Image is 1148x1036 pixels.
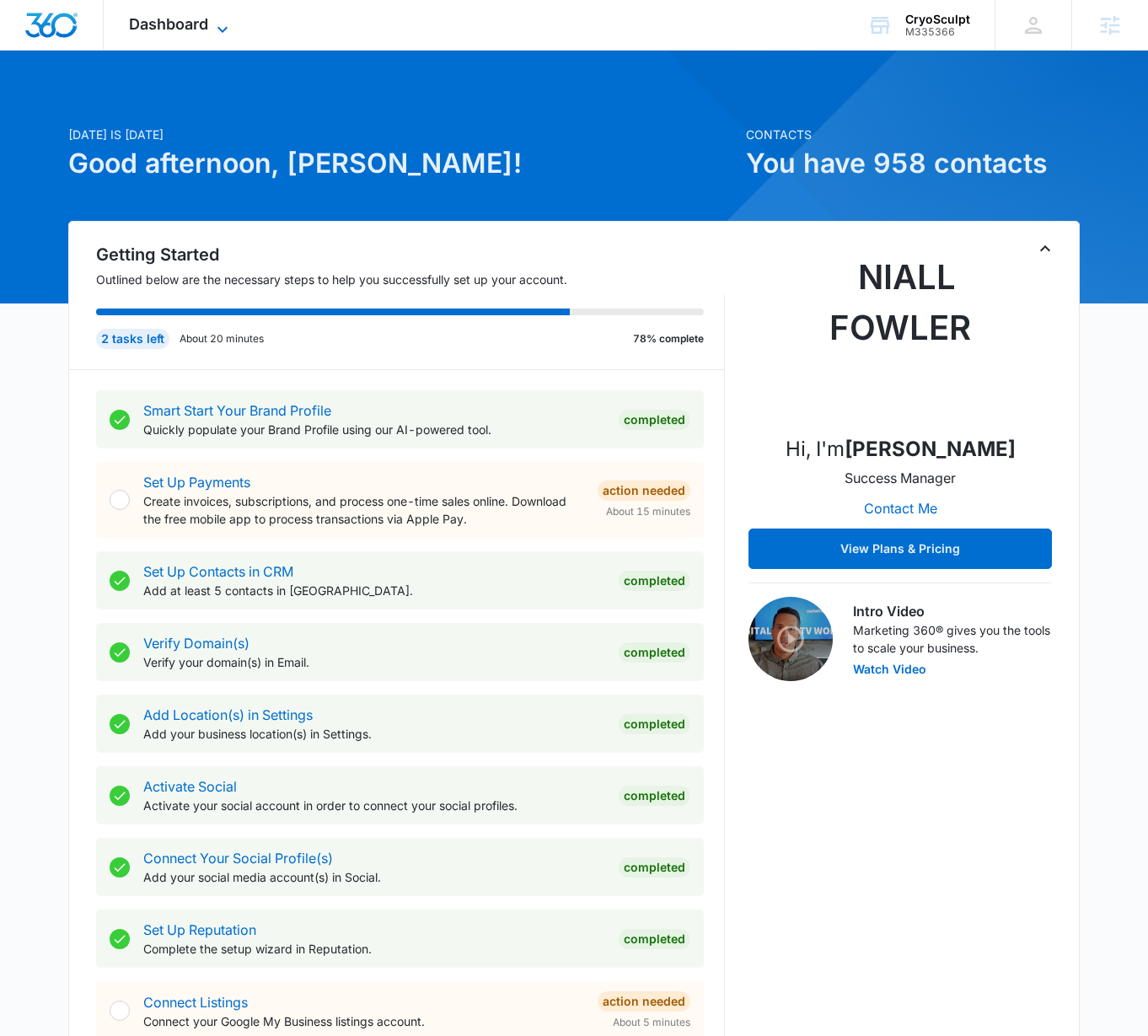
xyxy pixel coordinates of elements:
[619,714,690,734] div: Completed
[786,434,1016,464] p: Hi, I'm
[853,663,926,675] button: Watch Video
[96,329,169,349] div: 2 tasks left
[143,921,256,938] a: Set Up Reputation
[143,868,605,886] p: Add your social media account(s) in Social.
[905,13,970,26] div: account name
[68,143,736,184] h1: Good afternoon, [PERSON_NAME]!
[619,929,690,949] div: Completed
[619,410,690,430] div: Completed
[143,778,237,795] a: Activate Social
[598,991,690,1012] div: Action Needed
[816,252,984,421] img: Niall Fowler
[143,850,333,867] a: Connect Your Social Profile(s)
[619,857,690,878] div: Completed
[96,271,725,288] p: Outlined below are the necessary steps to help you successfully set up your account.
[1035,239,1055,259] button: Toggle Collapse
[143,492,584,528] p: Create invoices, subscriptions, and process one-time sales online. Download the free mobile app t...
[143,582,605,599] p: Add at least 5 contacts in [GEOGRAPHIC_DATA].
[748,529,1052,569] button: View Plans & Pricing
[143,635,249,652] a: Verify Domain(s)
[613,1015,690,1030] span: About 5 minutes
[598,480,690,501] div: Action Needed
[847,488,954,529] button: Contact Me
[619,642,690,663] div: Completed
[619,786,690,806] div: Completed
[845,437,1016,461] strong: [PERSON_NAME]
[619,571,690,591] div: Completed
[143,402,331,419] a: Smart Start Your Brand Profile
[143,563,293,580] a: Set Up Contacts in CRM
[96,242,725,267] h2: Getting Started
[143,994,248,1011] a: Connect Listings
[905,26,970,38] div: account id
[143,725,605,743] p: Add your business location(s) in Settings.
[143,421,605,438] p: Quickly populate your Brand Profile using our AI-powered tool.
[845,468,956,488] p: Success Manager
[129,15,208,33] span: Dashboard
[746,143,1080,184] h1: You have 958 contacts
[853,601,1052,621] h3: Intro Video
[143,706,313,723] a: Add Location(s) in Settings
[143,474,250,491] a: Set Up Payments
[748,597,833,681] img: Intro Video
[68,126,736,143] p: [DATE] is [DATE]
[143,797,605,814] p: Activate your social account in order to connect your social profiles.
[143,1012,584,1030] p: Connect your Google My Business listings account.
[143,940,605,958] p: Complete the setup wizard in Reputation.
[853,621,1052,657] p: Marketing 360® gives you the tools to scale your business.
[180,331,264,346] p: About 20 minutes
[633,331,704,346] p: 78% complete
[143,653,605,671] p: Verify your domain(s) in Email.
[606,504,690,519] span: About 15 minutes
[746,126,1080,143] p: Contacts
